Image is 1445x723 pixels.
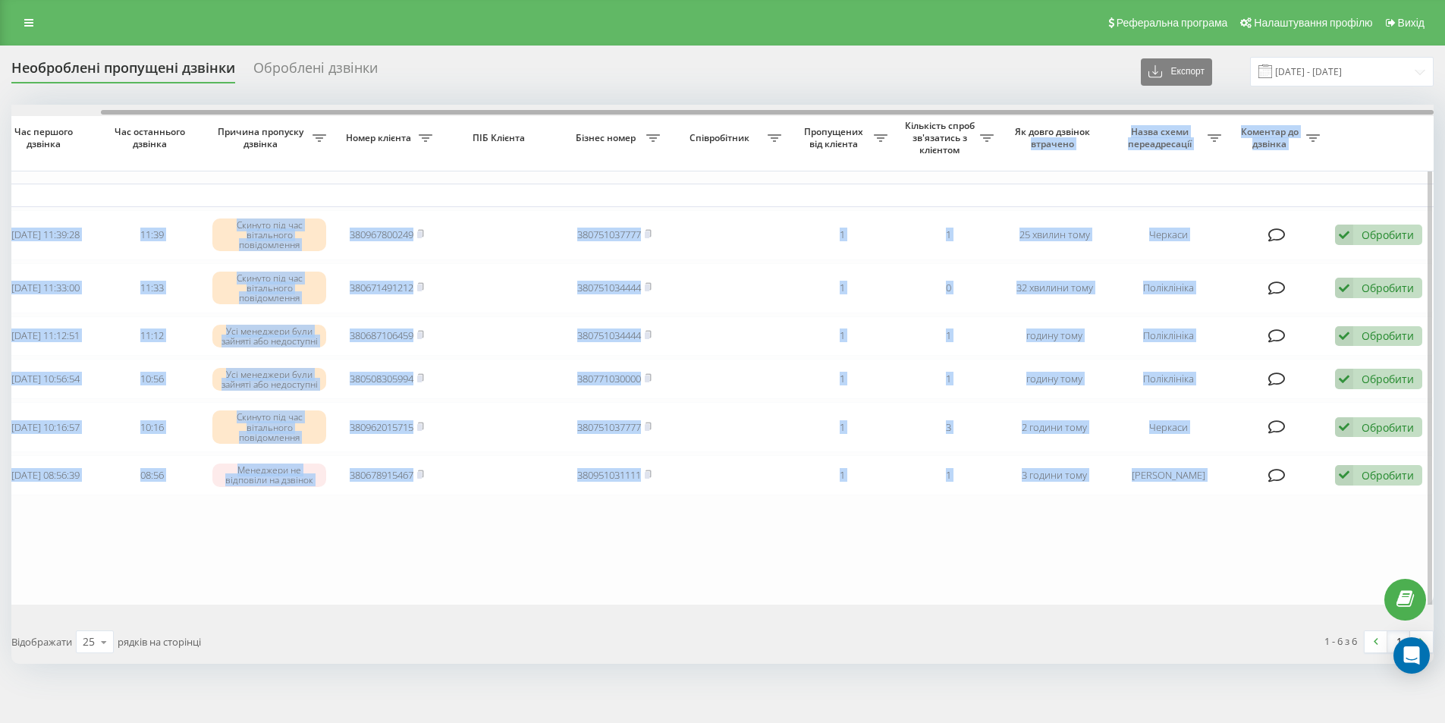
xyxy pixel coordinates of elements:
td: 11:12 [99,316,205,357]
td: 10:16 [99,402,205,452]
td: 1 [789,263,895,313]
a: 380771030000 [577,372,641,385]
div: Скинуто під час вітального повідомлення [212,272,326,305]
div: Усі менеджери були зайняті або недоступні [212,325,326,347]
span: ПІБ Клієнта [453,132,548,144]
td: 1 [895,210,1001,260]
td: 32 хвилини тому [1001,263,1107,313]
td: годину тому [1001,316,1107,357]
td: Черкаси [1107,402,1229,452]
td: 1 [789,210,895,260]
div: Обробити [1362,468,1414,483]
span: Реферальна програма [1117,17,1228,29]
td: 2 години тому [1001,402,1107,452]
a: 380962015715 [350,420,413,434]
a: 380751037777 [577,420,641,434]
td: Черкаси [1107,210,1229,260]
div: Обробити [1362,372,1414,386]
td: 1 [895,455,1001,495]
td: 0 [895,263,1001,313]
span: Пропущених від клієнта [796,126,874,149]
a: 380671491212 [350,281,413,294]
span: Час першого дзвінка [5,126,86,149]
td: годину тому [1001,359,1107,399]
a: 1 [1387,631,1410,652]
div: Обробити [1362,420,1414,435]
div: Усі менеджери були зайняті або недоступні [212,368,326,391]
div: Менеджери не відповіли на дзвінок [212,464,326,486]
td: 25 хвилин тому [1001,210,1107,260]
td: 1 [789,316,895,357]
td: 3 години тому [1001,455,1107,495]
td: 10:56 [99,359,205,399]
a: 380751037777 [577,228,641,241]
span: Номер клієнта [341,132,419,144]
a: 380687106459 [350,328,413,342]
div: Необроблені пропущені дзвінки [11,60,235,83]
span: рядків на сторінці [118,635,201,649]
div: Скинуто під час вітального повідомлення [212,410,326,444]
td: [PERSON_NAME] [1107,455,1229,495]
a: 380678915467 [350,468,413,482]
span: Налаштування профілю [1254,17,1372,29]
div: 25 [83,634,95,649]
div: Скинуто під час вітального повідомлення [212,218,326,252]
a: 380751034444 [577,281,641,294]
a: 380967800249 [350,228,413,241]
a: 380508305994 [350,372,413,385]
td: Поліклініка [1107,263,1229,313]
a: 380951031111 [577,468,641,482]
div: Open Intercom Messenger [1393,637,1430,674]
a: 380751034444 [577,328,641,342]
button: Експорт [1141,58,1212,86]
td: 11:33 [99,263,205,313]
span: Відображати [11,635,72,649]
div: Обробити [1362,328,1414,343]
td: 1 [789,455,895,495]
td: 08:56 [99,455,205,495]
div: Оброблені дзвінки [253,60,378,83]
span: Співробітник [675,132,768,144]
span: Бізнес номер [569,132,646,144]
span: Вихід [1398,17,1425,29]
span: Час останнього дзвінка [111,126,193,149]
td: 3 [895,402,1001,452]
span: Як довго дзвінок втрачено [1013,126,1095,149]
td: 11:39 [99,210,205,260]
td: 1 [895,316,1001,357]
div: Обробити [1362,228,1414,242]
td: Поліклініка [1107,316,1229,357]
td: 1 [789,359,895,399]
div: 1 - 6 з 6 [1324,633,1357,649]
span: Назва схеми переадресації [1115,126,1208,149]
td: 1 [789,402,895,452]
span: Коментар до дзвінка [1236,126,1306,149]
td: Поліклініка [1107,359,1229,399]
span: Причина пропуску дзвінка [212,126,313,149]
td: 1 [895,359,1001,399]
div: Обробити [1362,281,1414,295]
span: Кількість спроб зв'язатись з клієнтом [903,120,980,156]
